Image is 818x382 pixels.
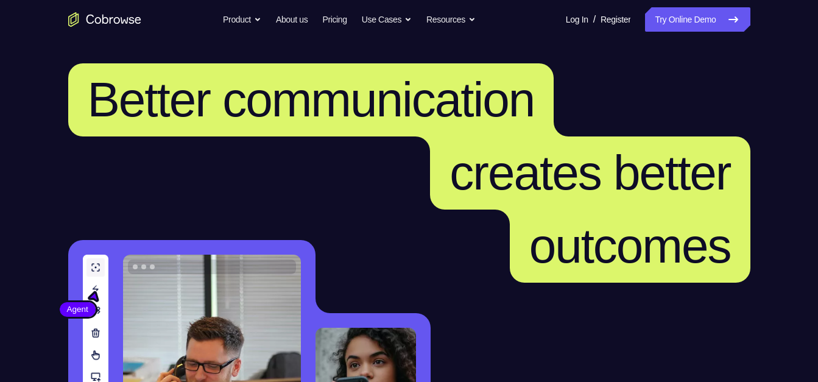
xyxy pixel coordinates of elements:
button: Use Cases [362,7,412,32]
a: Pricing [322,7,347,32]
button: Product [223,7,261,32]
a: Go to the home page [68,12,141,27]
button: Resources [426,7,476,32]
a: Register [601,7,630,32]
span: Better communication [88,73,535,127]
a: About us [276,7,308,32]
a: Try Online Demo [645,7,750,32]
span: Agent [60,303,96,316]
span: / [593,12,596,27]
span: outcomes [529,219,731,273]
span: creates better [450,146,730,200]
a: Log In [566,7,588,32]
